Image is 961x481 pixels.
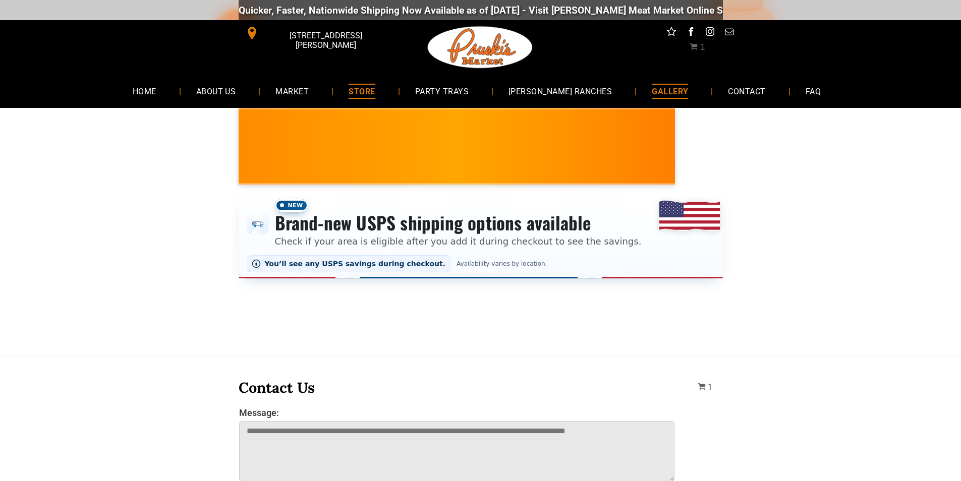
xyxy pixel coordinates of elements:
[493,78,627,104] a: [PERSON_NAME] RANCHES
[260,78,324,104] a: MARKET
[665,25,678,41] a: Social network
[400,78,484,104] a: PARTY TRAYS
[239,193,723,278] div: Shipping options announcement
[236,5,846,16] div: Quicker, Faster, Nationwide Shipping Now Available as of [DATE] - Visit [PERSON_NAME] Meat Market...
[708,382,712,392] span: 1
[703,25,716,41] a: instagram
[700,42,705,52] span: 1
[684,25,697,41] a: facebook
[652,84,688,98] span: GALLERY
[265,260,446,268] span: You’ll see any USPS savings during checkout.
[239,407,675,418] label: Message:
[118,78,172,104] a: HOME
[239,25,393,41] a: [STREET_ADDRESS][PERSON_NAME]
[637,78,703,104] a: GALLERY
[239,378,675,397] h3: Contact Us
[426,20,535,75] img: Pruski-s+Market+HQ+Logo2-1920w.png
[181,78,251,104] a: ABOUT US
[275,234,642,248] p: Check if your area is eligible after you add it during checkout to see the savings.
[790,78,836,104] a: FAQ
[260,26,390,55] span: [STREET_ADDRESS][PERSON_NAME]
[275,212,642,234] h3: Brand-new USPS shipping options available
[275,199,308,212] span: New
[722,25,736,41] a: email
[455,260,549,267] span: Availability varies by location.
[333,78,390,104] a: STORE
[671,153,870,169] span: [PERSON_NAME] MARKET
[713,78,780,104] a: CONTACT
